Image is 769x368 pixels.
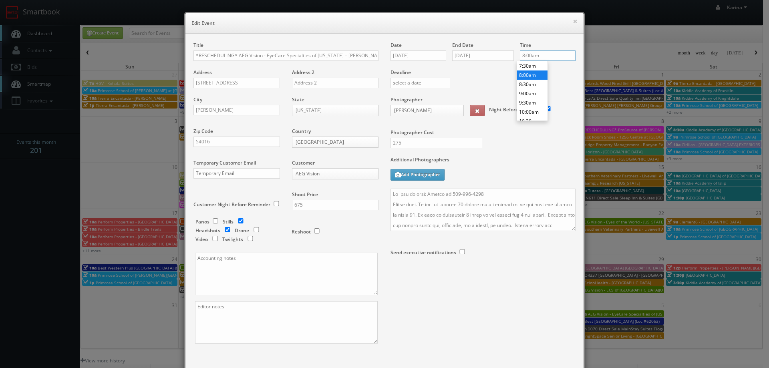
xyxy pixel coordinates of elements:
a: [US_STATE] [292,105,378,116]
li: 10:00am [517,107,548,117]
label: Deadline [384,69,582,76]
h6: Edit Event [191,19,578,27]
input: Select a date [452,50,514,61]
label: Drone [235,227,249,234]
label: Headshots [195,227,220,234]
label: Send executive notifications [391,249,456,256]
li: 9:30am [517,98,548,107]
label: City [193,96,202,103]
label: Temporary Customer Email [193,159,256,166]
li: 10:30am [517,117,548,126]
label: Address 2 [292,69,314,76]
label: Video [195,236,208,243]
a: [PERSON_NAME] [391,105,464,116]
label: Zip Code [193,128,213,135]
span: [US_STATE] [296,105,368,116]
input: select a date [391,78,450,88]
label: Photographer Cost [384,129,582,136]
button: Add Photographer [391,169,445,181]
label: Twilights [222,236,243,243]
a: [GEOGRAPHIC_DATA] [292,137,378,148]
li: 7:30am [517,61,548,70]
li: 8:00am [517,70,548,80]
input: Select a date [391,50,446,61]
input: Address [193,78,280,88]
label: End Date [452,42,473,48]
button: × [573,18,578,24]
label: Night Before Reminder [489,106,542,113]
input: Title [193,50,378,61]
label: Country [292,128,311,135]
li: 8:30am [517,80,548,89]
label: Title [193,42,203,48]
label: Additional Photographers [391,156,576,167]
span: [PERSON_NAME] [394,105,453,116]
input: City [193,105,280,115]
input: Zip Code [193,137,280,147]
span: [GEOGRAPHIC_DATA] [296,137,368,147]
span: AEG Vision [296,169,368,179]
label: Panos [195,218,209,225]
label: Shoot Price [292,191,318,198]
label: Customer Night Before Reminder [193,201,270,208]
a: AEG Vision [292,168,378,179]
label: State [292,96,304,103]
input: Address 2 [292,78,378,88]
label: Customer [292,159,315,166]
label: Reshoot [292,228,311,235]
label: Stills [223,218,234,225]
label: Date [391,42,402,48]
input: Shoot Price [292,200,378,210]
li: 9:00am [517,89,548,98]
label: Time [520,42,531,48]
label: Photographer [391,96,423,103]
input: Photographer Cost [391,138,483,148]
label: Address [193,69,212,76]
input: Temporary Email [193,168,280,179]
